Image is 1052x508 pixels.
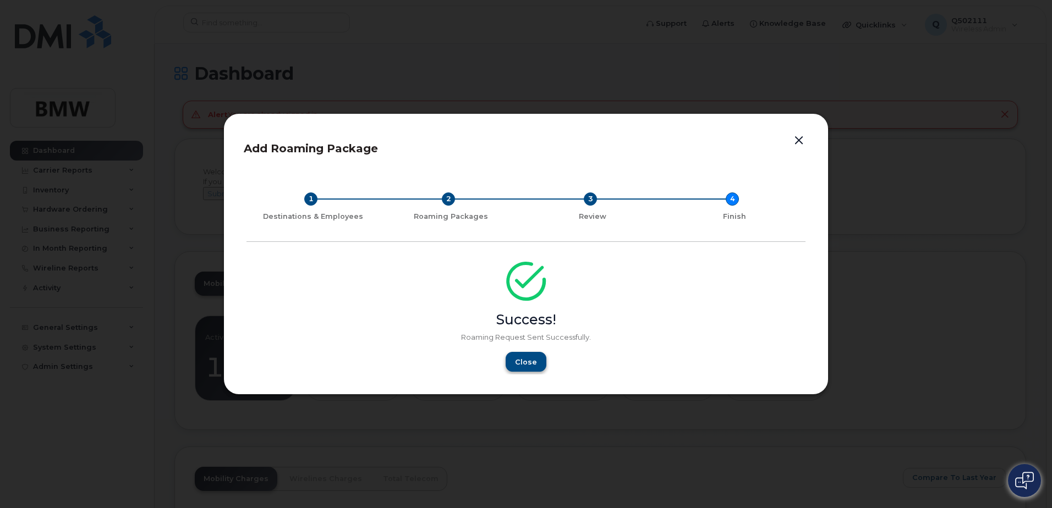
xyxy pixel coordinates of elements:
div: Success! [246,310,806,330]
div: Roaming Packages [384,212,517,222]
div: 3 [584,192,597,206]
div: 2 [442,192,455,206]
button: Close [506,352,546,372]
span: Add Roaming Package [244,142,378,155]
img: Open chat [1015,472,1034,489]
div: Review [526,212,659,222]
p: Roaming Request Sent Successfully. [246,332,806,343]
span: Close [515,357,537,367]
div: Destinations & Employees [251,212,375,222]
div: 1 [304,192,317,206]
